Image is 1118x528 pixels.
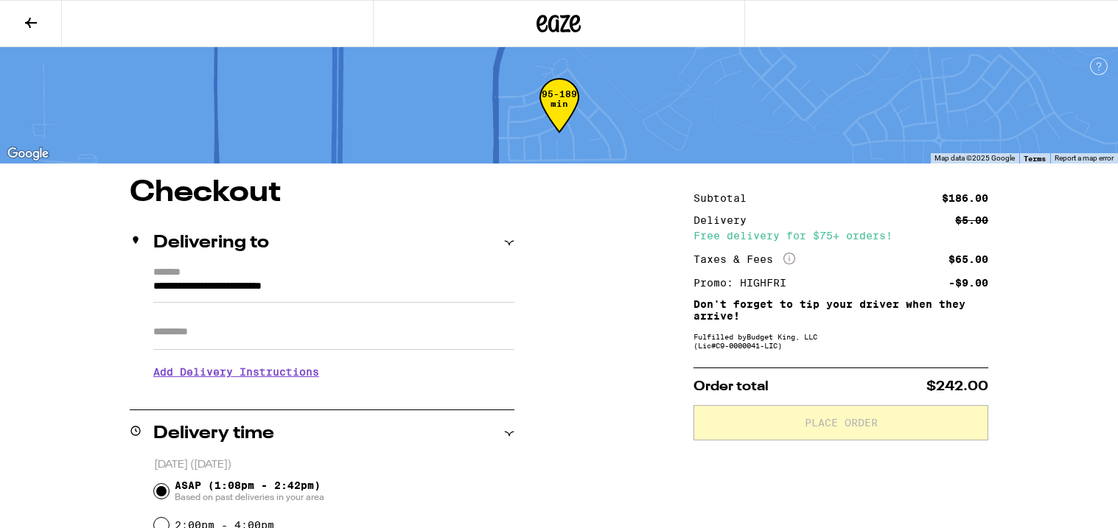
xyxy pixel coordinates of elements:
[4,144,52,163] img: Google
[693,298,988,322] p: Don't forget to tip your driver when they arrive!
[955,215,988,225] div: $5.00
[934,154,1015,162] span: Map data ©2025 Google
[693,332,988,350] div: Fulfilled by Budget King, LLC (Lic# C9-0000041-LIC )
[693,215,757,225] div: Delivery
[130,178,514,208] h1: Checkout
[4,144,52,163] a: Open this area in Google Maps (opens a new window)
[153,389,514,401] p: We'll contact you at [PHONE_NUMBER] when we arrive
[693,193,757,203] div: Subtotal
[154,458,514,472] p: [DATE] ([DATE])
[942,193,988,203] div: $186.00
[175,479,324,503] span: ASAP (1:08pm - 2:42pm)
[926,380,988,393] span: $242.00
[153,355,514,389] h3: Add Delivery Instructions
[693,380,769,393] span: Order total
[539,89,579,144] div: 95-189 min
[948,254,988,264] div: $65.00
[693,278,797,288] div: Promo: HIGHFRI
[948,278,988,288] div: -$9.00
[693,230,988,241] div: Free delivery for $75+ orders!
[153,425,274,443] h2: Delivery time
[805,418,878,428] span: Place Order
[175,491,324,503] span: Based on past deliveries in your area
[1024,154,1046,163] a: Terms
[693,253,795,266] div: Taxes & Fees
[693,405,988,440] button: Place Order
[1055,154,1114,162] a: Report a map error
[153,234,269,252] h2: Delivering to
